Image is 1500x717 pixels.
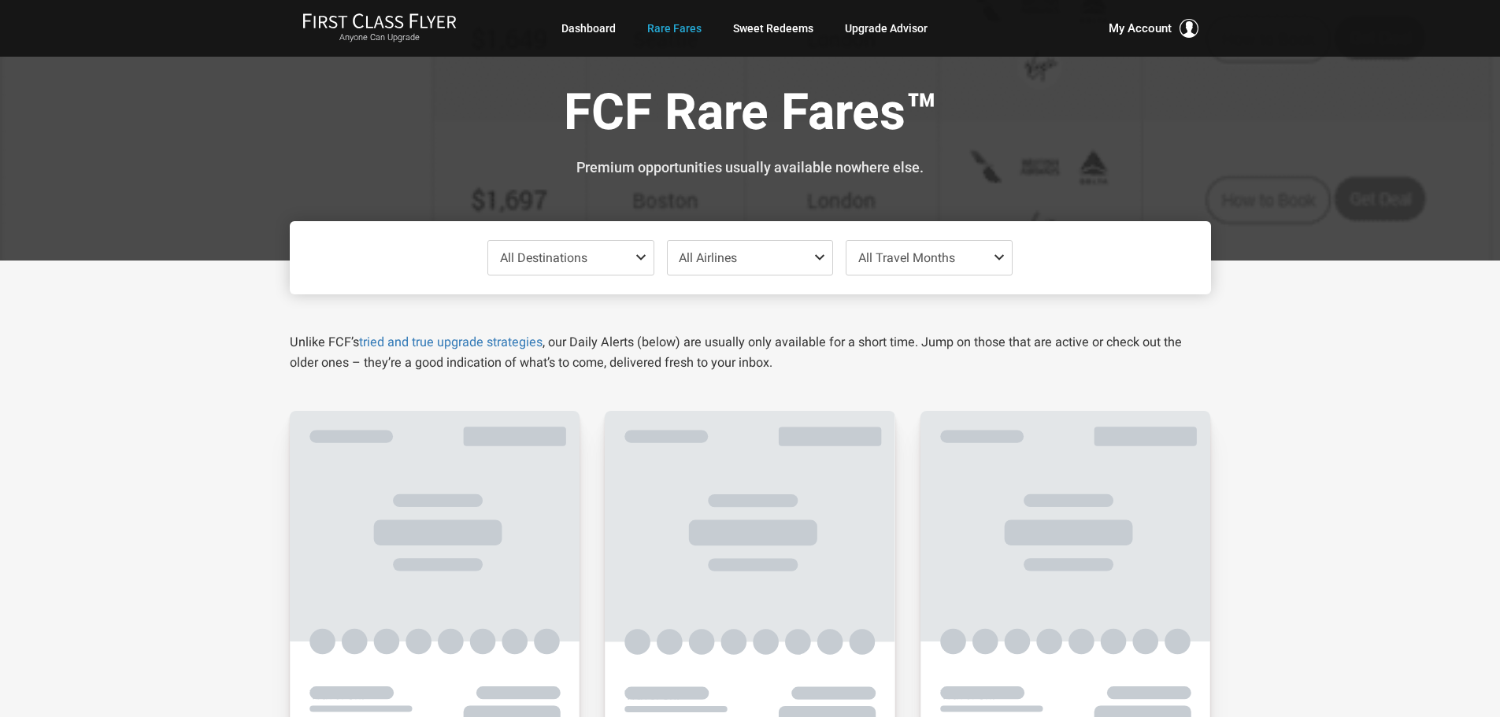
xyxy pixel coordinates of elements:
[302,85,1199,146] h1: FCF Rare Fares™
[290,332,1211,373] p: Unlike FCF’s , our Daily Alerts (below) are usually only available for a short time. Jump on thos...
[845,14,928,43] a: Upgrade Advisor
[679,250,737,265] span: All Airlines
[302,13,457,44] a: First Class FlyerAnyone Can Upgrade
[733,14,813,43] a: Sweet Redeems
[858,250,955,265] span: All Travel Months
[359,334,543,349] a: tried and true upgrade strategies
[302,13,457,29] img: First Class Flyer
[302,32,457,43] small: Anyone Can Upgrade
[500,250,587,265] span: All Destinations
[561,14,616,43] a: Dashboard
[647,14,702,43] a: Rare Fares
[1109,19,1172,38] span: My Account
[1109,19,1198,38] button: My Account
[302,160,1199,176] h3: Premium opportunities usually available nowhere else.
